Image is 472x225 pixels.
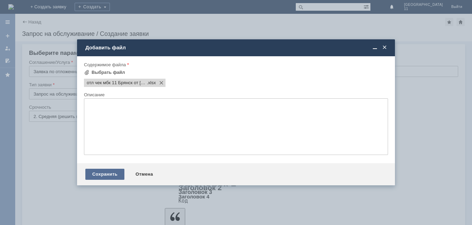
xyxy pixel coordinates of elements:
[87,80,147,86] span: отл чек мбк 11 Брянск от 22.09.2025.xlsx
[84,62,387,67] div: Содержимое файла
[92,70,125,75] div: Выбрать файл
[147,80,156,86] span: отл чек мбк 11 Брянск от 22.09.2025.xlsx
[371,45,378,51] span: Свернуть (Ctrl + M)
[84,92,387,97] div: Описание
[381,45,388,51] span: Закрыть
[3,3,101,8] div: мбк 11 Брянск. Отложенные чеки
[3,8,101,19] div: СПК [PERSON_NAME] Прошу удалить отл чек
[85,45,388,51] div: Добавить файл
